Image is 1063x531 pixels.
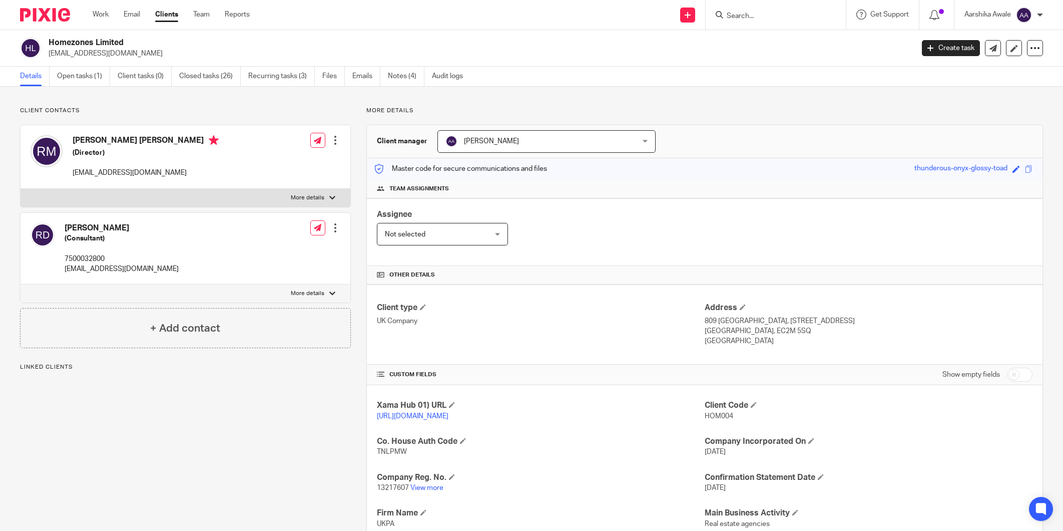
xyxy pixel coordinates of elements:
h4: Client Code [705,400,1032,411]
h5: (Consultant) [65,233,179,243]
a: Notes (4) [388,67,424,86]
input: Search [726,12,816,21]
span: [PERSON_NAME] [464,138,519,145]
h4: + Add contact [150,321,220,336]
span: HOM004 [705,413,733,420]
img: svg%3E [31,135,63,167]
h4: Co. House Auth Code [377,436,705,447]
h3: Client manager [377,136,427,146]
span: Assignee [377,210,412,218]
label: Show empty fields [942,370,1000,380]
h4: Main Business Activity [705,508,1032,518]
span: TNLPMW [377,448,407,455]
a: Details [20,67,50,86]
span: Not selected [385,231,425,238]
a: Clients [155,10,178,20]
span: 13217607 [377,484,409,491]
p: Aarshika Awale [964,10,1011,20]
h4: CUSTOM FIELDS [377,371,705,379]
img: svg%3E [1016,7,1032,23]
a: Team [193,10,210,20]
a: View more [410,484,443,491]
span: Get Support [870,11,909,18]
a: [URL][DOMAIN_NAME] [377,413,448,420]
p: More details [291,290,324,298]
h4: Company Incorporated On [705,436,1032,447]
h4: Address [705,303,1032,313]
a: Audit logs [432,67,470,86]
p: [EMAIL_ADDRESS][DOMAIN_NAME] [49,49,907,59]
span: Other details [389,271,435,279]
a: Create task [922,40,980,56]
h2: Homezones Limited [49,38,735,48]
p: Client contacts [20,107,351,115]
div: thunderous-onyx-glossy-toad [914,163,1007,175]
h4: Confirmation Statement Date [705,472,1032,483]
a: Email [124,10,140,20]
i: Primary [209,135,219,145]
p: [EMAIL_ADDRESS][DOMAIN_NAME] [65,264,179,274]
p: More details [366,107,1043,115]
img: svg%3E [20,38,41,59]
a: Closed tasks (26) [179,67,241,86]
a: Reports [225,10,250,20]
p: UK Company [377,316,705,326]
p: [EMAIL_ADDRESS][DOMAIN_NAME] [73,168,219,178]
a: Work [93,10,109,20]
img: svg%3E [31,223,55,247]
p: 7500032800 [65,254,179,264]
h4: Firm Name [377,508,705,518]
a: Emails [352,67,380,86]
span: Team assignments [389,185,449,193]
a: Client tasks (0) [118,67,172,86]
h4: [PERSON_NAME] [PERSON_NAME] [73,135,219,148]
p: [GEOGRAPHIC_DATA], EC2M 5SQ [705,326,1032,336]
p: Linked clients [20,363,351,371]
span: [DATE] [705,448,726,455]
h4: Company Reg. No. [377,472,705,483]
p: Master code for secure communications and files [374,164,547,174]
span: Real estate agencies [705,520,770,527]
span: UKPA [377,520,394,527]
img: svg%3E [445,135,457,147]
h5: (Director) [73,148,219,158]
a: Recurring tasks (3) [248,67,315,86]
h4: Xama Hub 01) URL [377,400,705,411]
a: Files [322,67,345,86]
a: Open tasks (1) [57,67,110,86]
h4: [PERSON_NAME] [65,223,179,233]
p: More details [291,194,324,202]
img: Pixie [20,8,70,22]
h4: Client type [377,303,705,313]
p: [GEOGRAPHIC_DATA] [705,336,1032,346]
p: 809 [GEOGRAPHIC_DATA], [STREET_ADDRESS] [705,316,1032,326]
span: [DATE] [705,484,726,491]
